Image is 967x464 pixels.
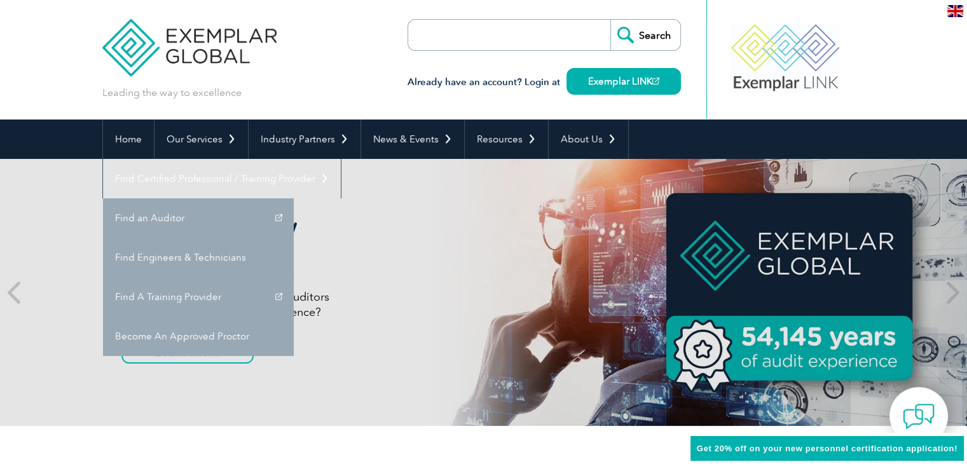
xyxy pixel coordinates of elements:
[652,78,659,85] img: open_square.png
[947,5,963,17] img: en
[103,119,154,159] a: Home
[249,119,360,159] a: Industry Partners
[121,212,598,270] h2: Getting to Know Our Customers
[903,400,935,432] img: contact-chat.png
[465,119,548,159] a: Resources
[549,119,628,159] a: About Us
[610,20,680,50] input: Search
[103,277,294,317] a: Find A Training Provider
[102,86,242,100] p: Leading the way to excellence
[154,119,248,159] a: Our Services
[103,159,341,198] a: Find Certified Professional / Training Provider
[103,198,294,238] a: Find an Auditor
[697,444,957,453] span: Get 20% off on your new personnel certification application!
[408,74,681,90] h3: Already have an account? Login at
[361,119,464,159] a: News & Events
[103,317,294,356] a: Become An Approved Proctor
[566,68,681,95] a: Exemplar LINK
[103,238,294,277] a: Find Engineers & Technicians
[121,289,598,320] p: Did you know that our certified auditors have over 54,145 years of experience?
